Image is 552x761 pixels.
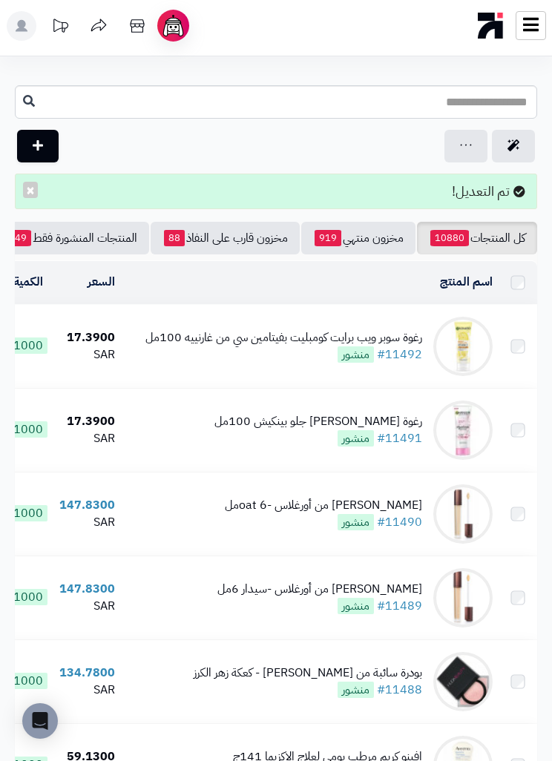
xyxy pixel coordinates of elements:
[433,484,493,544] img: كونسيلر فانيش إيربراش من أورغلاس -oat 6مل
[338,682,374,698] span: منشور
[59,682,115,699] div: SAR
[377,513,422,531] a: #11490
[433,401,493,460] img: رغوة غارنييه ساكورا جلو بينكيش 100مل
[59,664,115,682] a: 134.7800
[417,222,537,254] a: كل المنتجات10880
[377,346,422,363] a: #11492
[194,665,422,682] div: بودرة سائبة من [PERSON_NAME] - كعكة زهر الكرز
[225,497,422,514] div: [PERSON_NAME] من أورغلاس -oat 6مل
[338,430,374,447] span: منشور
[164,230,185,246] span: 88
[338,346,374,363] span: منشور
[301,222,415,254] a: مخزون منتهي919
[377,597,422,615] a: #11489
[377,681,422,699] a: #11488
[59,514,115,531] div: SAR
[9,421,47,438] span: 1000
[59,496,115,514] a: 147.8300
[440,273,493,291] a: اسم المنتج
[377,429,422,447] a: #11491
[59,346,115,363] div: SAR
[9,673,47,689] span: 1000
[433,568,493,627] img: كونسيلر فانيش إيربراش من أورغلاس -سيدار 6مل
[151,222,300,254] a: مخزون قارب على النفاذ88
[433,652,493,711] img: بودرة سائبة من هدى بيوتي - كعكة زهر الكرز
[214,413,422,430] div: رغوة [PERSON_NAME] جلو بينكيش 100مل
[23,182,38,198] button: ×
[315,230,341,246] span: 919
[59,580,115,598] a: 147.8300
[9,337,47,354] span: 1000
[15,174,537,209] div: تم التعديل!
[59,430,115,447] div: SAR
[478,9,504,42] img: logo-mobile.png
[22,703,58,739] div: Open Intercom Messenger
[42,11,79,45] a: تحديثات المنصة
[433,317,493,376] img: رغوة سوبر ويب برايت كومبليت بفيتامين سي من غارنييه 100مل
[88,273,115,291] a: السعر
[9,589,47,605] span: 1000
[13,273,43,291] a: الكمية
[160,13,186,39] img: ai-face.png
[338,514,374,530] span: منشور
[59,413,115,430] div: 17.3900
[59,329,115,346] div: 17.3900
[9,505,47,521] span: 1000
[217,581,422,598] div: [PERSON_NAME] من أورغلاس -سيدار 6مل
[59,598,115,615] div: SAR
[145,329,422,346] div: رغوة سوبر ويب برايت كومبليت بفيتامين سي من غارنييه 100مل
[338,598,374,614] span: منشور
[430,230,469,246] span: 10880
